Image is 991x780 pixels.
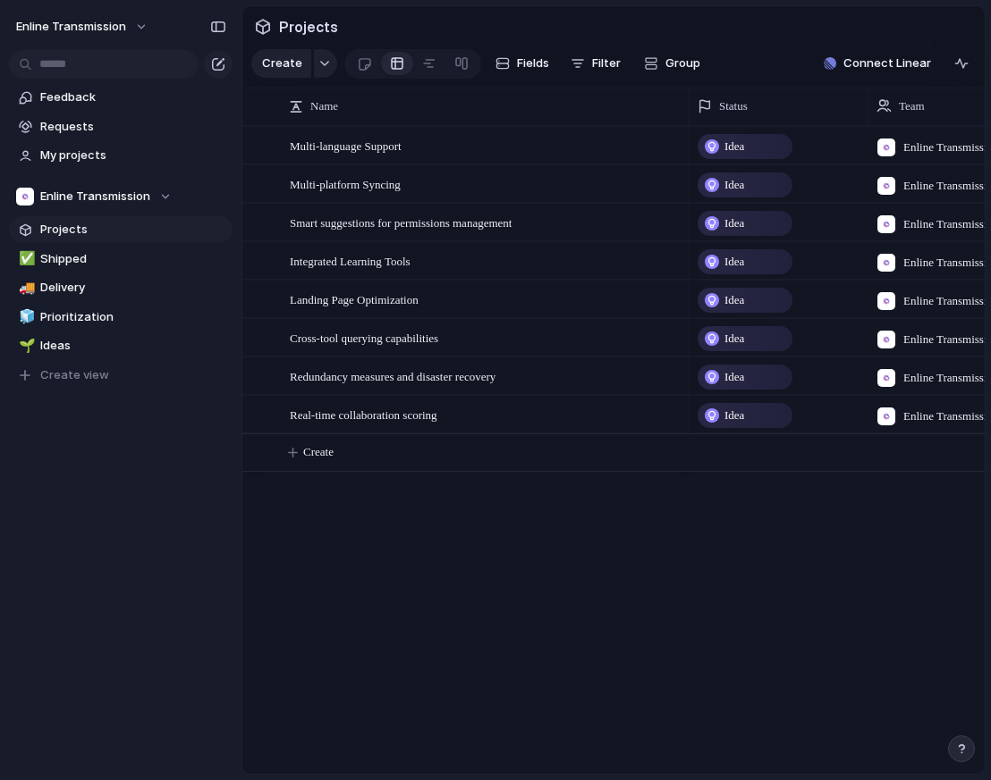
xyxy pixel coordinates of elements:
span: Projects [40,221,226,239]
span: Cross-tool querying capabilities [290,327,438,348]
span: Delivery [40,279,226,297]
span: Shipped [40,250,226,268]
button: Enline Transmission [9,183,233,210]
span: Idea [724,407,744,424]
button: Enline Transmission [8,13,157,41]
button: Connect Linear [817,50,938,77]
span: Enline Transmission [40,188,150,205]
span: Team [899,97,925,115]
span: My projects [40,147,226,164]
a: 🚚Delivery [9,274,233,301]
span: Projects [275,11,342,43]
span: Group [665,55,700,72]
a: 🌱Ideas [9,332,233,359]
span: Create view [40,366,109,384]
button: Create view [9,362,233,389]
a: Projects [9,216,233,243]
span: Multi-language Support [290,135,402,155]
span: Redundancy measures and disaster recovery [290,365,496,386]
a: Requests [9,113,233,140]
span: Idea [724,176,744,194]
span: Fields [517,55,549,72]
a: Feedback [9,84,233,111]
span: Prioritization [40,308,226,326]
span: Create [262,55,302,72]
button: Filter [563,49,628,78]
span: Real-time collaboration scoring [290,404,437,424]
button: Group [635,49,709,78]
a: ✅Shipped [9,246,233,273]
span: Idea [724,214,744,232]
button: 🌱 [16,337,34,355]
a: 🧊Prioritization [9,304,233,331]
span: Connect Linear [843,55,931,72]
a: My projects [9,142,233,169]
span: Idea [724,330,744,348]
span: Filter [592,55,621,72]
span: Integrated Learning Tools [290,250,411,271]
button: 🚚 [16,279,34,297]
div: 🌱 [19,336,31,356]
span: Requests [40,118,226,136]
button: Create [251,49,311,78]
span: Smart suggestions for permissions management [290,212,512,232]
span: Ideas [40,337,226,355]
span: Create [303,443,334,461]
span: Feedback [40,88,226,106]
button: 🧊 [16,308,34,326]
button: ✅ [16,250,34,268]
span: Idea [724,138,744,155]
span: Idea [724,291,744,309]
div: ✅ [19,248,31,269]
span: Name [310,97,338,115]
span: Landing Page Optimization [290,289,419,309]
span: Idea [724,368,744,386]
button: Fields [488,49,556,78]
span: Multi-platform Syncing [290,173,401,194]
span: Idea [724,253,744,271]
span: Status [719,97,748,115]
span: Enline Transmission [16,18,126,36]
div: 🚚 [19,278,31,298]
div: 🧊 [19,306,31,327]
